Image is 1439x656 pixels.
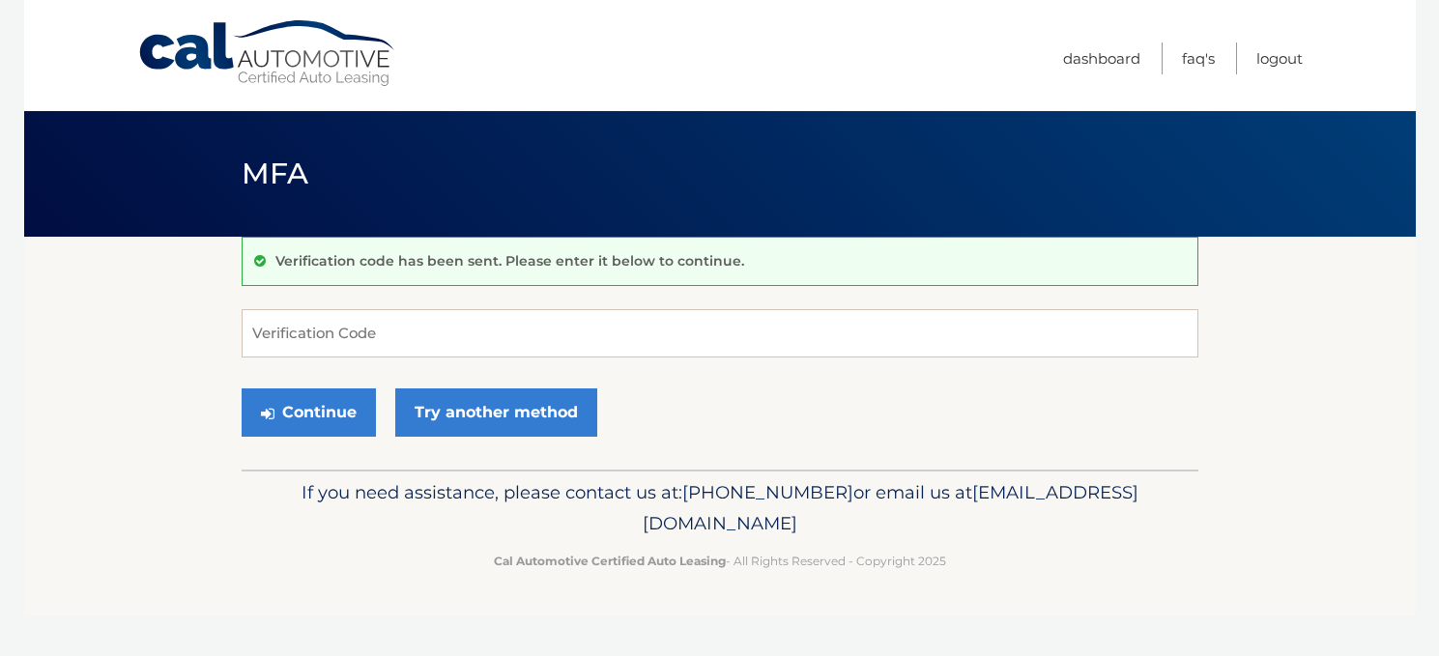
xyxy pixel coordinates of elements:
[242,309,1198,357] input: Verification Code
[137,19,398,88] a: Cal Automotive
[494,554,726,568] strong: Cal Automotive Certified Auto Leasing
[1182,43,1215,74] a: FAQ's
[254,551,1186,571] p: - All Rights Reserved - Copyright 2025
[242,156,309,191] span: MFA
[1063,43,1140,74] a: Dashboard
[275,252,744,270] p: Verification code has been sent. Please enter it below to continue.
[1256,43,1303,74] a: Logout
[254,477,1186,539] p: If you need assistance, please contact us at: or email us at
[643,481,1138,534] span: [EMAIL_ADDRESS][DOMAIN_NAME]
[682,481,853,503] span: [PHONE_NUMBER]
[242,388,376,437] button: Continue
[395,388,597,437] a: Try another method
